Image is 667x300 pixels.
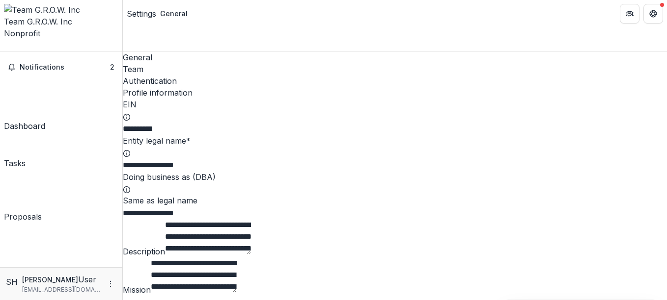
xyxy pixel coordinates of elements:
[22,275,78,285] p: [PERSON_NAME]
[123,75,667,87] a: Authentication
[4,4,118,16] img: Team G.R.O.W. Inc
[123,172,216,182] label: Doing business as (DBA)
[4,79,45,132] a: Dashboard
[4,136,26,169] a: Tasks
[4,173,42,223] a: Proposals
[4,157,26,169] div: Tasks
[123,285,151,295] label: Mission
[6,276,18,288] div: Shanda Harris
[620,4,639,24] button: Partners
[643,4,663,24] button: Get Help
[123,51,667,63] a: General
[4,59,118,75] button: Notifications2
[123,136,191,146] label: Entity legal name
[110,63,114,71] span: 2
[123,247,165,256] label: Description
[4,211,42,223] div: Proposals
[160,8,188,19] div: General
[4,28,40,38] span: Nonprofit
[4,226,47,281] a: Documents
[123,87,667,99] h2: Profile information
[4,120,45,132] div: Dashboard
[105,278,116,290] button: More
[123,63,667,75] a: Team
[20,63,110,72] span: Notifications
[22,285,101,294] p: [EMAIL_ADDRESS][DOMAIN_NAME]
[78,274,96,285] p: User
[123,100,137,109] label: EIN
[127,8,156,20] a: Settings
[4,16,118,27] div: Team G.R.O.W. Inc
[127,6,192,21] nav: breadcrumb
[123,196,197,205] span: Same as legal name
